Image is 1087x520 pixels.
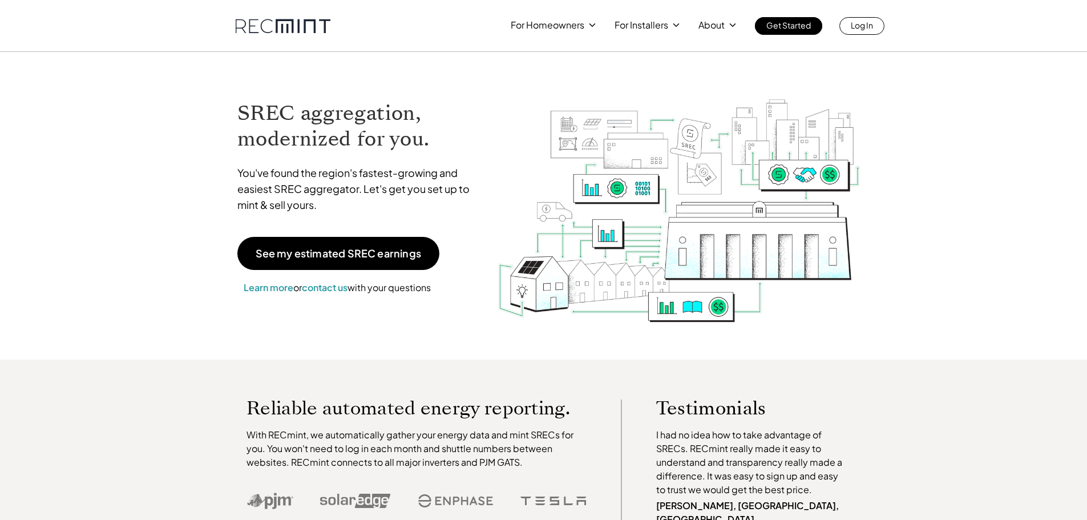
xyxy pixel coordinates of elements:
a: Get Started [755,17,822,35]
p: For Homeowners [511,17,584,33]
p: About [698,17,725,33]
a: contact us [302,281,347,293]
a: Log In [839,17,884,35]
p: You've found the region's fastest-growing and easiest SREC aggregator. Let's get you set up to mi... [237,165,480,213]
p: Reliable automated energy reporting. [247,400,587,417]
p: See my estimated SREC earnings [256,248,421,259]
a: Learn more [244,281,293,293]
p: With RECmint, we automatically gather your energy data and mint SRECs for you. You won't need to ... [247,428,587,469]
a: See my estimated SREC earnings [237,237,439,270]
p: or with your questions [237,280,437,295]
p: Log In [851,17,873,33]
p: Get Started [766,17,811,33]
p: Testimonials [656,400,826,417]
p: I had no idea how to take advantage of SRECs. RECmint really made it easy to understand and trans... [656,428,848,497]
h1: SREC aggregation, modernized for you. [237,100,480,152]
img: RECmint value cycle [497,69,861,325]
p: For Installers [615,17,668,33]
